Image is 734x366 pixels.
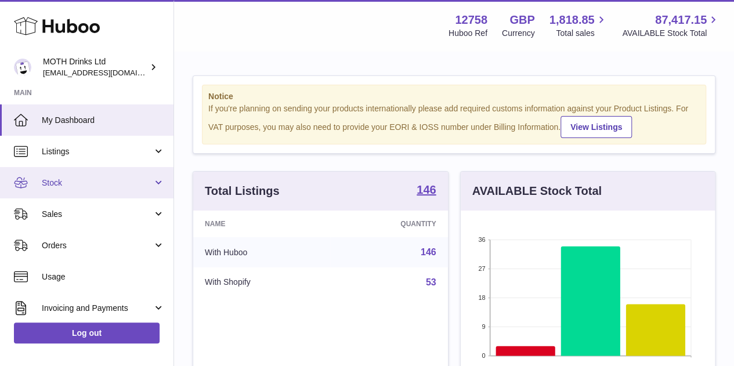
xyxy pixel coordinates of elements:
td: With Huboo [193,237,330,267]
a: View Listings [561,116,632,138]
a: 87,417.15 AVAILABLE Stock Total [622,12,720,39]
text: 36 [478,236,485,243]
strong: 12758 [455,12,487,28]
span: Usage [42,271,165,282]
a: Log out [14,322,160,343]
a: 146 [421,247,436,257]
a: 1,818.85 Total sales [549,12,608,39]
th: Quantity [330,211,447,237]
img: orders@mothdrinks.com [14,59,31,76]
span: Sales [42,209,153,220]
span: Listings [42,146,153,157]
text: 27 [478,265,485,272]
strong: GBP [509,12,534,28]
strong: Notice [208,91,700,102]
div: Huboo Ref [449,28,487,39]
div: MOTH Drinks Ltd [43,56,147,78]
th: Name [193,211,330,237]
h3: Total Listings [205,183,280,199]
div: Currency [502,28,535,39]
span: 1,818.85 [549,12,595,28]
a: 53 [426,277,436,287]
span: Stock [42,177,153,189]
span: [EMAIL_ADDRESS][DOMAIN_NAME] [43,68,171,77]
text: 0 [482,352,485,359]
text: 9 [482,323,485,330]
span: Invoicing and Payments [42,303,153,314]
span: Orders [42,240,153,251]
strong: 146 [417,184,436,195]
span: My Dashboard [42,115,165,126]
td: With Shopify [193,267,330,298]
div: If you're planning on sending your products internationally please add required customs informati... [208,103,700,138]
span: 87,417.15 [655,12,707,28]
text: 18 [478,294,485,301]
span: Total sales [556,28,608,39]
h3: AVAILABLE Stock Total [472,183,602,199]
a: 146 [417,184,436,198]
span: AVAILABLE Stock Total [622,28,720,39]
